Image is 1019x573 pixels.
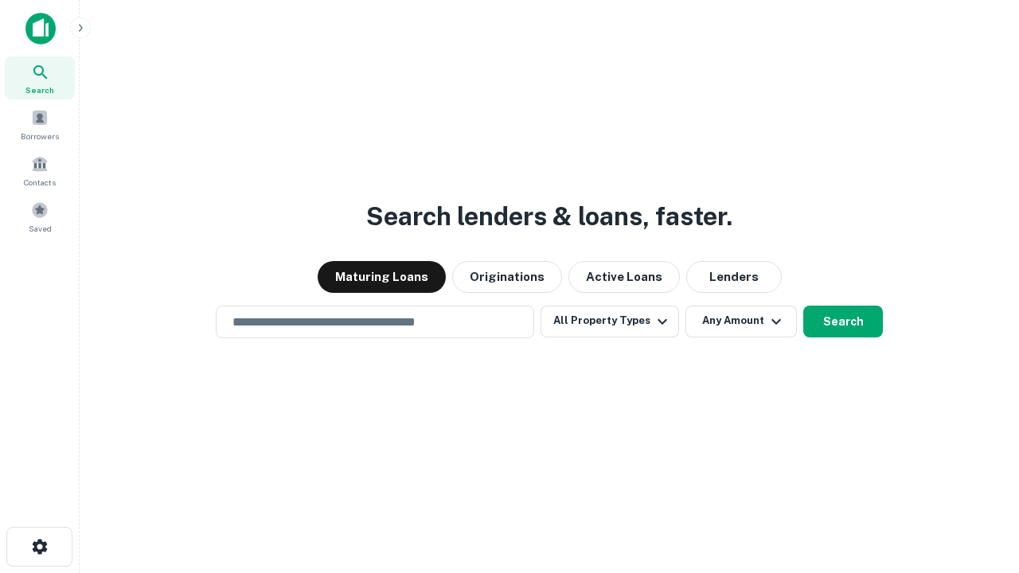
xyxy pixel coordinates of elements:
[541,306,679,337] button: All Property Types
[29,222,52,235] span: Saved
[5,195,75,238] a: Saved
[686,261,782,293] button: Lenders
[5,57,75,99] a: Search
[5,103,75,146] a: Borrowers
[24,176,56,189] span: Contacts
[318,261,446,293] button: Maturing Loans
[5,149,75,192] a: Contacts
[685,306,797,337] button: Any Amount
[25,84,54,96] span: Search
[366,197,732,236] h3: Search lenders & loans, faster.
[25,13,56,45] img: capitalize-icon.png
[568,261,680,293] button: Active Loans
[939,395,1019,471] iframe: Chat Widget
[803,306,883,337] button: Search
[21,130,59,142] span: Borrowers
[452,261,562,293] button: Originations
